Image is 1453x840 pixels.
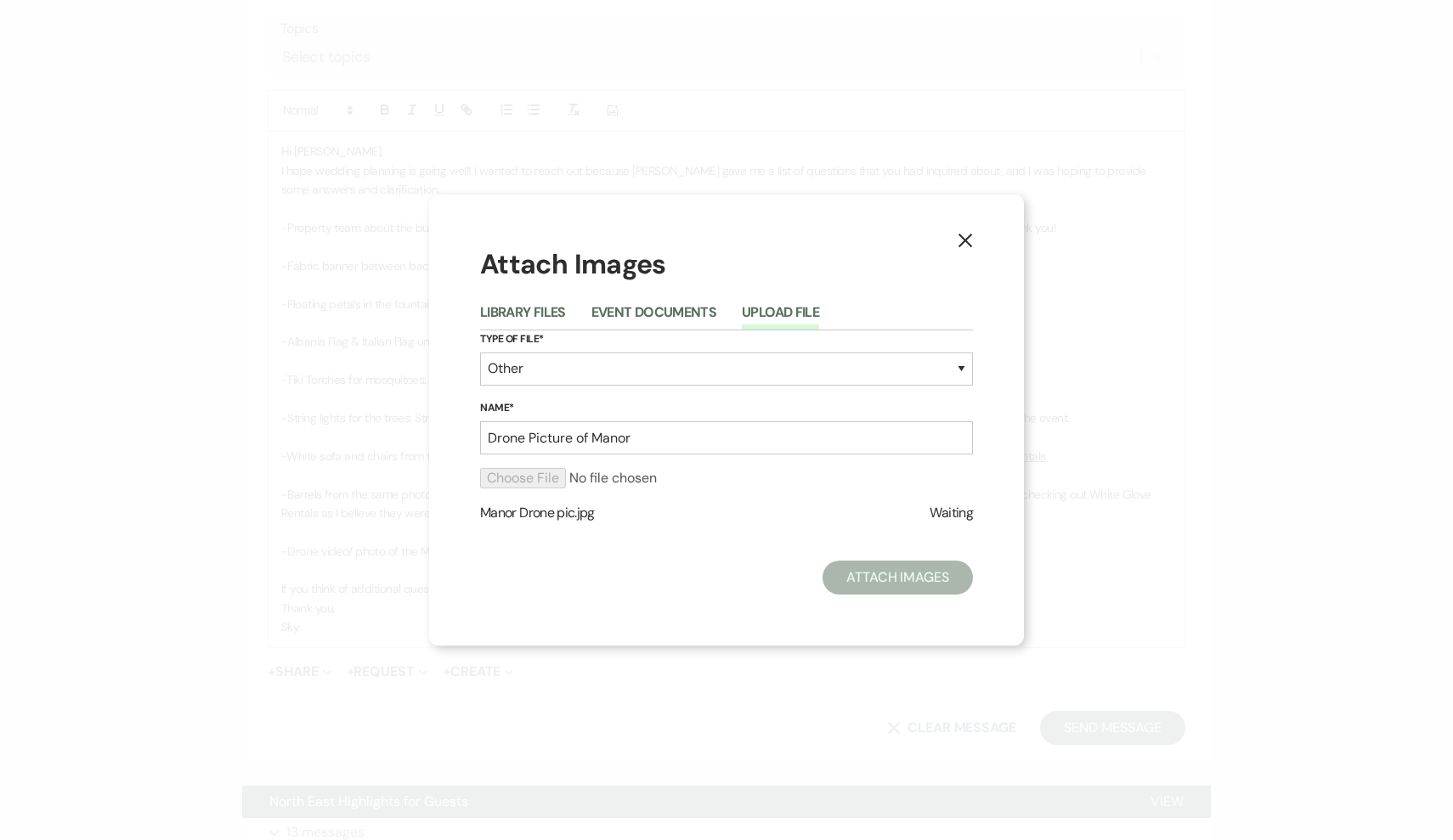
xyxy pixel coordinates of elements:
span: Waiting [930,502,973,524]
button: Upload File [742,306,819,330]
button: Library Files [480,306,566,330]
span: Manor Drone pic.jpg [480,504,595,521]
label: Name* [480,399,973,418]
label: Type of File* [480,330,973,349]
button: Attach Images [823,561,973,595]
button: Event Documents [591,306,716,330]
h1: Attach Images [480,245,973,284]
